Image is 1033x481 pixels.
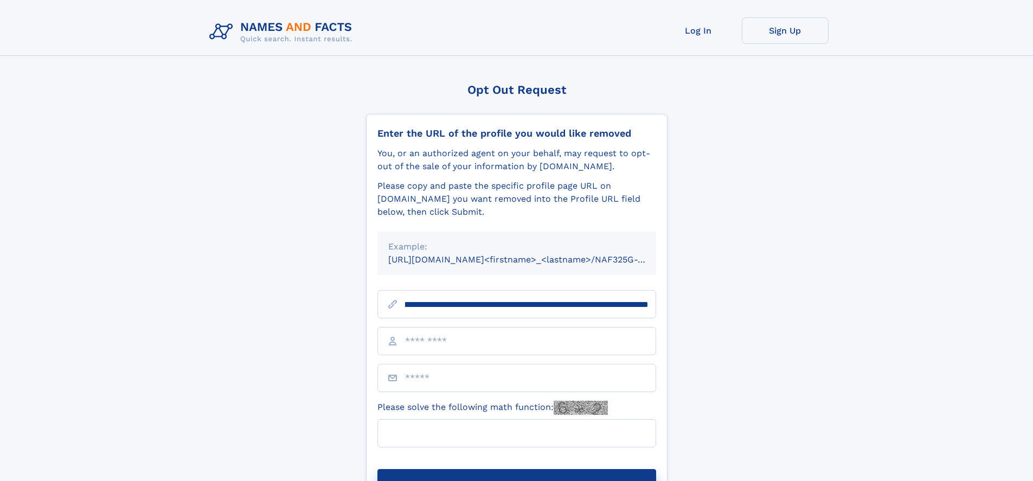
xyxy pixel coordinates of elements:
[366,83,668,97] div: Opt Out Request
[388,254,677,265] small: [URL][DOMAIN_NAME]<firstname>_<lastname>/NAF325G-xxxxxxxx
[377,401,608,415] label: Please solve the following math function:
[655,17,742,44] a: Log In
[742,17,829,44] a: Sign Up
[377,179,656,219] div: Please copy and paste the specific profile page URL on [DOMAIN_NAME] you want removed into the Pr...
[377,147,656,173] div: You, or an authorized agent on your behalf, may request to opt-out of the sale of your informatio...
[388,240,645,253] div: Example:
[205,17,361,47] img: Logo Names and Facts
[377,127,656,139] div: Enter the URL of the profile you would like removed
